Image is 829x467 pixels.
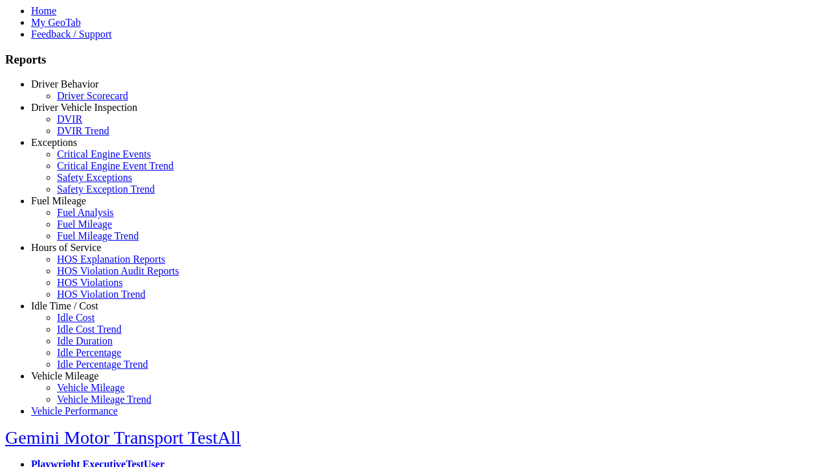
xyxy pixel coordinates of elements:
a: Fuel Mileage [31,195,86,206]
a: Idle Percentage Trend [57,359,148,370]
a: Safety Exceptions [57,172,132,183]
a: Critical Engine Events [57,149,151,160]
a: Fuel Mileage [57,219,112,230]
a: Home [31,5,56,16]
a: Vehicle Mileage [57,382,124,393]
a: DVIR Trend [57,125,109,136]
a: Feedback / Support [31,29,111,40]
a: Idle Percentage [57,347,121,358]
a: Safety Exception Trend [57,184,155,195]
a: HOS Explanation Reports [57,254,165,265]
a: Exceptions [31,137,77,148]
a: Vehicle Mileage [31,370,98,381]
h3: Reports [5,53,824,67]
a: Driver Behavior [31,78,98,90]
a: Vehicle Mileage Trend [57,394,152,405]
a: My GeoTab [31,17,81,28]
a: HOS Violations [57,277,122,288]
a: Hours of Service [31,242,101,253]
a: Driver Scorecard [57,90,128,101]
a: HOS Violation Audit Reports [57,265,179,276]
a: Gemini Motor Transport TestAll [5,427,241,448]
a: Idle Cost [57,312,95,323]
a: Critical Engine Event Trend [57,160,174,171]
a: Vehicle Performance [31,405,118,416]
a: HOS Violation Trend [57,289,146,300]
a: Idle Duration [57,335,113,346]
a: Driver Vehicle Inspection [31,102,137,113]
a: DVIR [57,114,82,125]
a: Fuel Mileage Trend [57,230,139,241]
a: Idle Cost Trend [57,324,122,335]
a: Idle Time / Cost [31,300,98,311]
a: Fuel Analysis [57,207,114,218]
